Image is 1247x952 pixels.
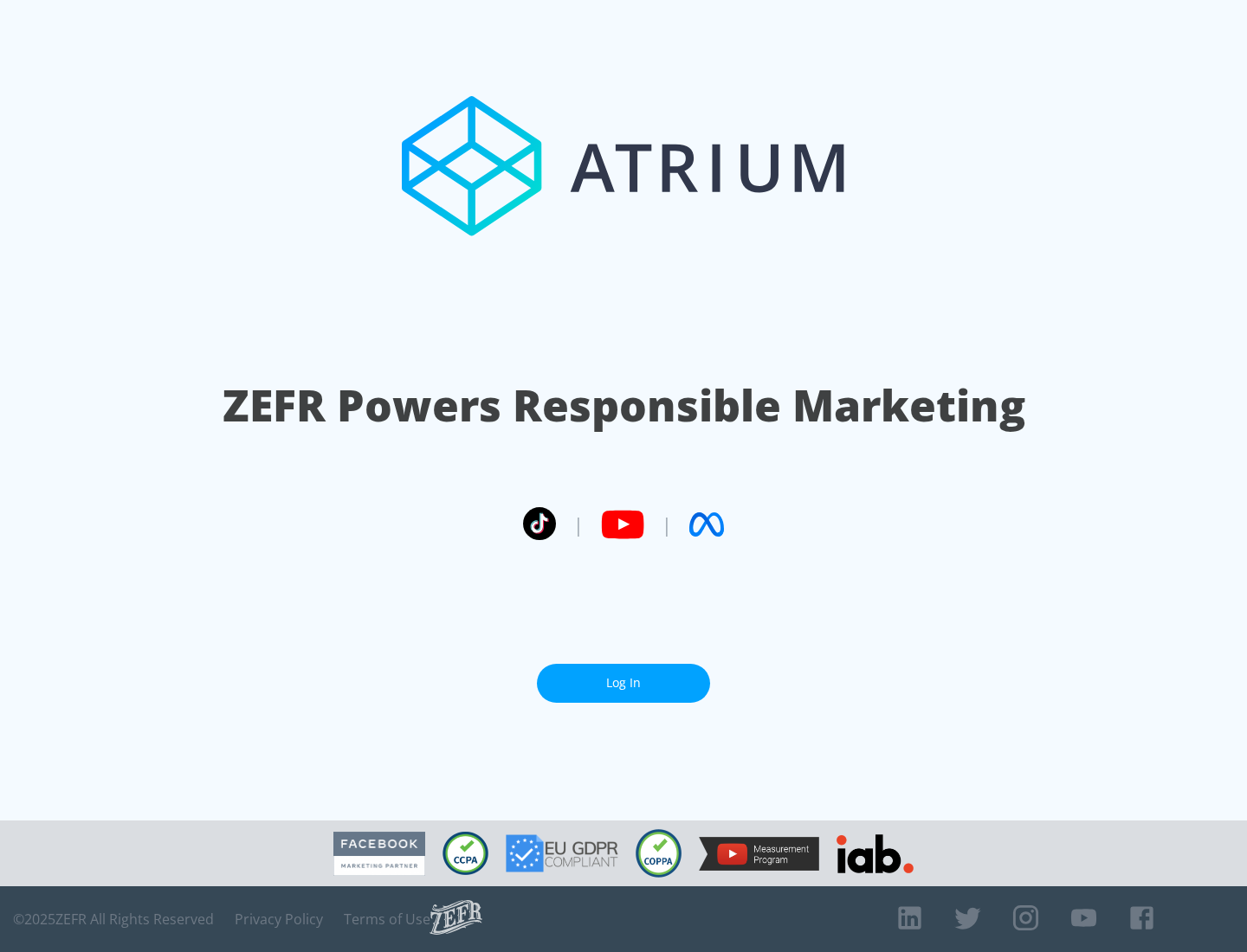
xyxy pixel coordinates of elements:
span: | [573,511,584,537]
img: COPPA Compliant [636,829,682,878]
h1: ZEFR Powers Responsible Marketing [223,376,1025,435]
a: Privacy Policy [235,910,323,928]
span: © 2025 ZEFR All Rights Reserved [13,910,214,928]
img: IAB [837,834,914,873]
a: Log In [537,664,710,703]
a: Terms of Use [344,910,430,928]
img: CCPA Compliant [443,832,488,875]
img: YouTube Measurement Program [699,837,819,871]
img: GDPR Compliant [506,834,618,872]
img: Facebook Marketing Partner [333,832,425,876]
span: | [662,511,672,537]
